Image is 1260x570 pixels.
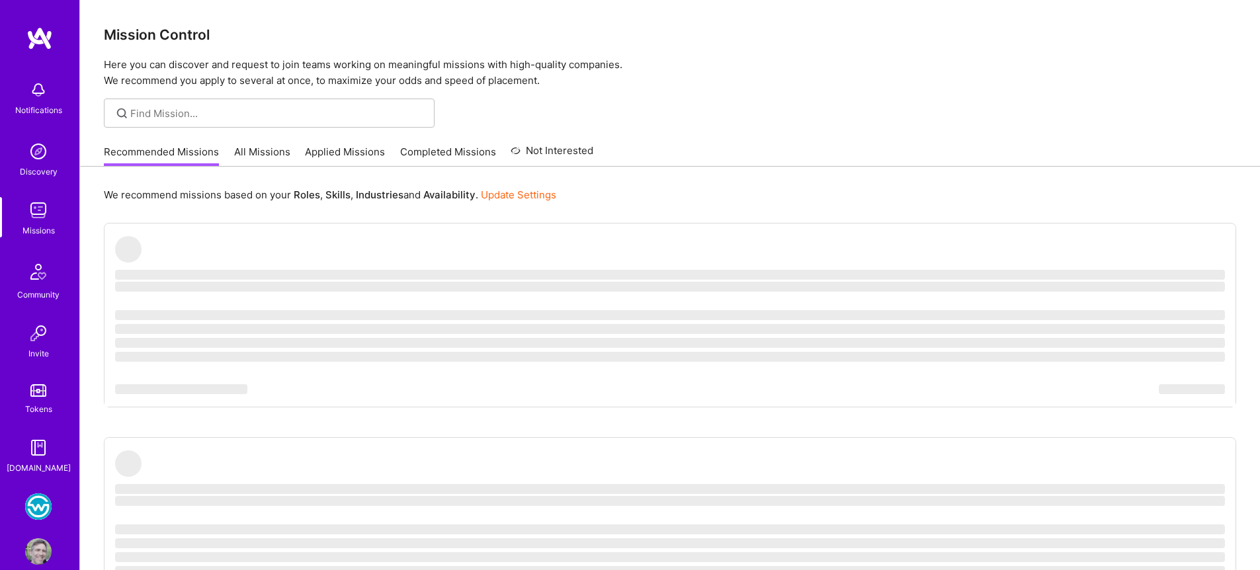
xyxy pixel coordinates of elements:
b: Availability [423,188,476,201]
img: teamwork [25,197,52,224]
i: icon SearchGrey [114,106,130,121]
img: tokens [30,384,46,397]
h3: Mission Control [104,26,1236,43]
img: Community [22,256,54,288]
div: Notifications [15,103,62,117]
input: Find Mission... [130,106,425,120]
img: Invite [25,320,52,346]
b: Industries [356,188,403,201]
p: Here you can discover and request to join teams working on meaningful missions with high-quality ... [104,57,1236,89]
img: discovery [25,138,52,165]
img: bell [25,77,52,103]
a: Recommended Missions [104,145,219,167]
img: WSC Sports: NLP Pipeline for Real-Time Content Generation [25,493,52,520]
p: We recommend missions based on your , , and . [104,188,556,202]
div: Discovery [20,165,58,179]
b: Skills [325,188,351,201]
img: logo [26,26,53,50]
b: Roles [294,188,320,201]
div: [DOMAIN_NAME] [7,461,71,475]
a: WSC Sports: NLP Pipeline for Real-Time Content Generation [22,493,55,520]
a: User Avatar [22,538,55,565]
div: Tokens [25,402,52,416]
div: Missions [22,224,55,237]
a: Completed Missions [400,145,496,167]
img: guide book [25,434,52,461]
a: Not Interested [511,143,593,167]
div: Invite [28,346,49,360]
img: User Avatar [25,538,52,565]
a: Update Settings [481,188,556,201]
div: Community [17,288,60,302]
a: All Missions [234,145,290,167]
a: Applied Missions [305,145,385,167]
